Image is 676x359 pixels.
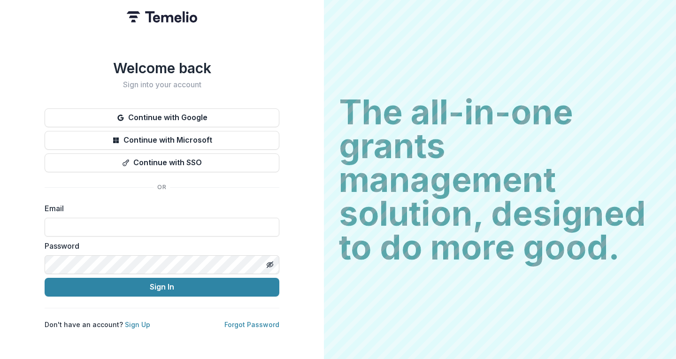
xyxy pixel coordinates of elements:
h2: Sign into your account [45,80,279,89]
button: Toggle password visibility [262,257,277,272]
p: Don't have an account? [45,320,150,329]
label: Email [45,203,274,214]
h1: Welcome back [45,60,279,76]
img: Temelio [127,11,197,23]
label: Password [45,240,274,252]
button: Sign In [45,278,279,297]
a: Forgot Password [224,321,279,328]
button: Continue with SSO [45,153,279,172]
a: Sign Up [125,321,150,328]
button: Continue with Microsoft [45,131,279,150]
button: Continue with Google [45,108,279,127]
